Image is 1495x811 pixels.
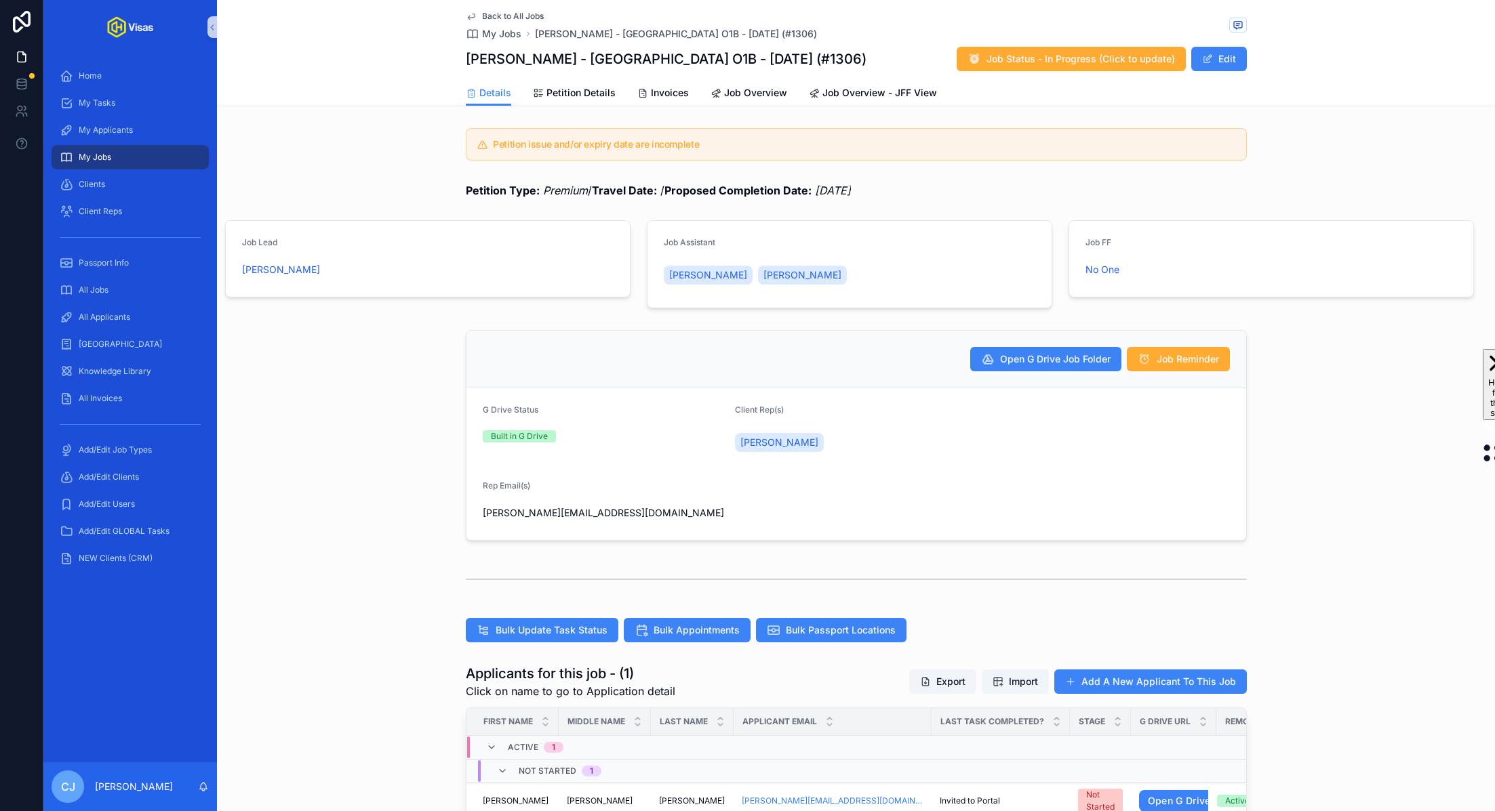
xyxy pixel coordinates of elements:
a: Invited to Portal [940,795,1062,806]
a: All Invoices [52,386,209,411]
a: Home [52,64,209,88]
span: Open G Drive Job Folder [1000,352,1111,366]
span: Petition Details [546,86,616,100]
strong: Travel Date: [592,184,657,197]
span: G Drive URL [1140,716,1191,727]
span: Job Overview - JFF View [822,86,937,100]
span: [PERSON_NAME] [740,436,818,449]
a: [PERSON_NAME] [664,266,753,285]
span: Last Name [660,716,708,727]
span: Bulk Appointments [654,623,740,637]
span: Job FF [1085,237,1111,247]
div: Built in G Drive [491,430,548,442]
span: Job Reminder [1157,352,1219,366]
p: [PERSON_NAME] [95,780,173,793]
div: 1 [590,766,593,776]
button: Export [909,669,976,694]
a: [PERSON_NAME][EMAIL_ADDRESS][DOMAIN_NAME] [742,795,923,806]
a: Add/Edit GLOBAL Tasks [52,519,209,543]
span: My Applicants [79,125,133,136]
a: NEW Clients (CRM) [52,546,209,570]
span: Add/Edit Clients [79,472,139,482]
button: Job Status - In Progress (Click to update) [957,47,1186,71]
span: Not Started [519,766,576,776]
span: Job Overview [724,86,787,100]
span: Passport Info [79,257,129,268]
span: Stage [1079,716,1105,727]
span: My Tasks [79,98,115,108]
a: Invoices [637,81,689,108]
span: Import [1009,675,1038,688]
a: My Jobs [52,145,209,169]
span: Back to All Jobs [482,11,544,22]
button: Bulk Appointments [624,618,751,642]
button: Import [982,669,1049,694]
a: [GEOGRAPHIC_DATA] [52,332,209,356]
span: My Jobs [79,152,111,163]
h1: [PERSON_NAME] - [GEOGRAPHIC_DATA] O1B - [DATE] (#1306) [466,49,866,68]
span: NEW Clients (CRM) [79,553,153,564]
span: Details [479,86,511,100]
button: Bulk Update Task Status [466,618,618,642]
span: Invoices [651,86,689,100]
em: Premium [543,184,588,197]
span: All Applicants [79,312,130,323]
span: Knowledge Library [79,366,151,377]
img: App logo [107,16,153,38]
a: Add/Edit Job Types [52,438,209,462]
span: Client Reps [79,206,122,217]
a: [PERSON_NAME] [567,795,643,806]
span: Add/Edit GLOBAL Tasks [79,526,170,537]
a: Job Overview [711,81,787,108]
button: Add A New Applicant To This Job [1054,669,1247,694]
span: Active [508,742,538,753]
button: Bulk Passport Locations [756,618,906,642]
span: [PERSON_NAME] [669,268,747,282]
a: My Applicants [52,118,209,142]
span: Click on name to go to Application detail [466,683,675,699]
a: Clients [52,172,209,196]
span: Job Assistant [664,237,715,247]
span: Applicant Email [742,716,817,727]
div: Active [1225,795,1250,807]
a: [PERSON_NAME] - [GEOGRAPHIC_DATA] O1B - [DATE] (#1306) [535,27,817,41]
span: Last Task Completed? [940,716,1044,727]
span: Bulk Passport Locations [786,623,896,637]
a: Passport Info [52,251,209,275]
span: [PERSON_NAME] [763,268,841,282]
span: [GEOGRAPHIC_DATA] [79,339,162,350]
strong: Petition Type: [466,184,540,197]
a: [PERSON_NAME] [659,795,725,806]
a: Job Overview - JFF View [809,81,937,108]
span: Client Rep(s) [735,404,784,415]
a: Add/Edit Clients [52,465,209,489]
div: scrollable content [43,54,217,588]
a: No One [1085,263,1119,276]
a: All Applicants [52,305,209,329]
span: / / [466,182,851,199]
span: All Invoices [79,393,122,404]
span: [PERSON_NAME][EMAIL_ADDRESS][DOMAIN_NAME] [483,506,851,520]
a: Details [466,81,511,106]
span: Bulk Update Task Status [496,623,607,637]
span: CJ [61,778,75,795]
a: [PERSON_NAME] [242,263,320,276]
h5: Petition issue and/or expiry date are incomplete [493,140,1235,149]
a: Client Reps [52,199,209,224]
strong: Proposed Completion Date: [664,184,812,197]
span: All Jobs [79,285,108,295]
span: Job Lead [242,237,277,247]
span: Removed [1225,716,1266,727]
span: Add/Edit Job Types [79,444,152,455]
span: First Name [483,716,533,727]
a: All Jobs [52,278,209,302]
a: [PERSON_NAME] [758,266,847,285]
a: Back to All Jobs [466,11,544,22]
span: [PERSON_NAME] [483,795,549,806]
